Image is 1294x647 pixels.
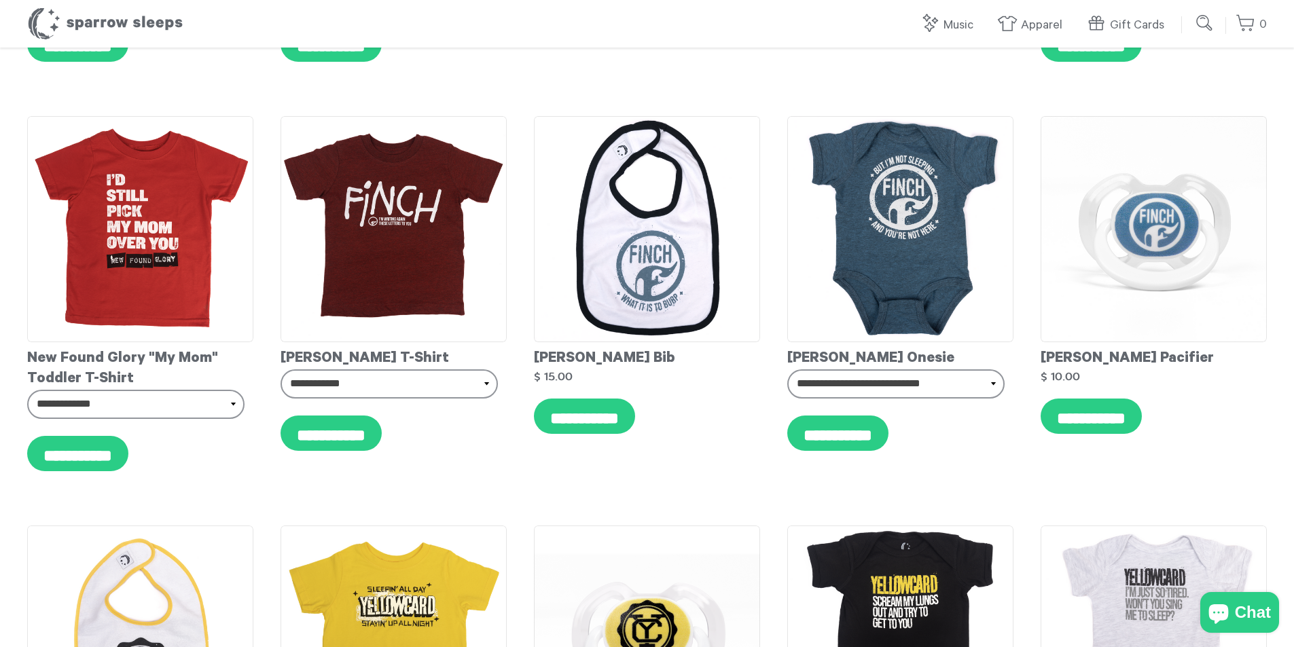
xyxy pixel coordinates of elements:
img: Finch-ToddlerT-shirt_grande.png [281,116,507,342]
a: 0 [1236,10,1267,39]
a: Gift Cards [1086,11,1171,40]
div: [PERSON_NAME] Pacifier [1041,342,1267,369]
div: New Found Glory "My Mom" Toddler T-Shirt [27,342,253,390]
img: Finch-Onesie_grande.png [787,116,1013,342]
div: [PERSON_NAME] Bib [534,342,760,369]
img: Finch-Bib_grande.png [534,116,760,342]
h1: Sparrow Sleeps [27,7,183,41]
strong: $ 10.00 [1041,371,1080,382]
input: Submit [1191,10,1219,37]
div: [PERSON_NAME] Onesie [787,342,1013,369]
a: Apparel [997,11,1069,40]
inbox-online-store-chat: Shopify online store chat [1196,592,1283,636]
img: NewFoundGlory-toddlertee_grande.png [27,116,253,342]
a: Music [920,11,980,40]
img: Finch-Pacifier_grande.png [1041,116,1267,342]
div: [PERSON_NAME] T-Shirt [281,342,507,369]
strong: $ 15.00 [534,371,573,382]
